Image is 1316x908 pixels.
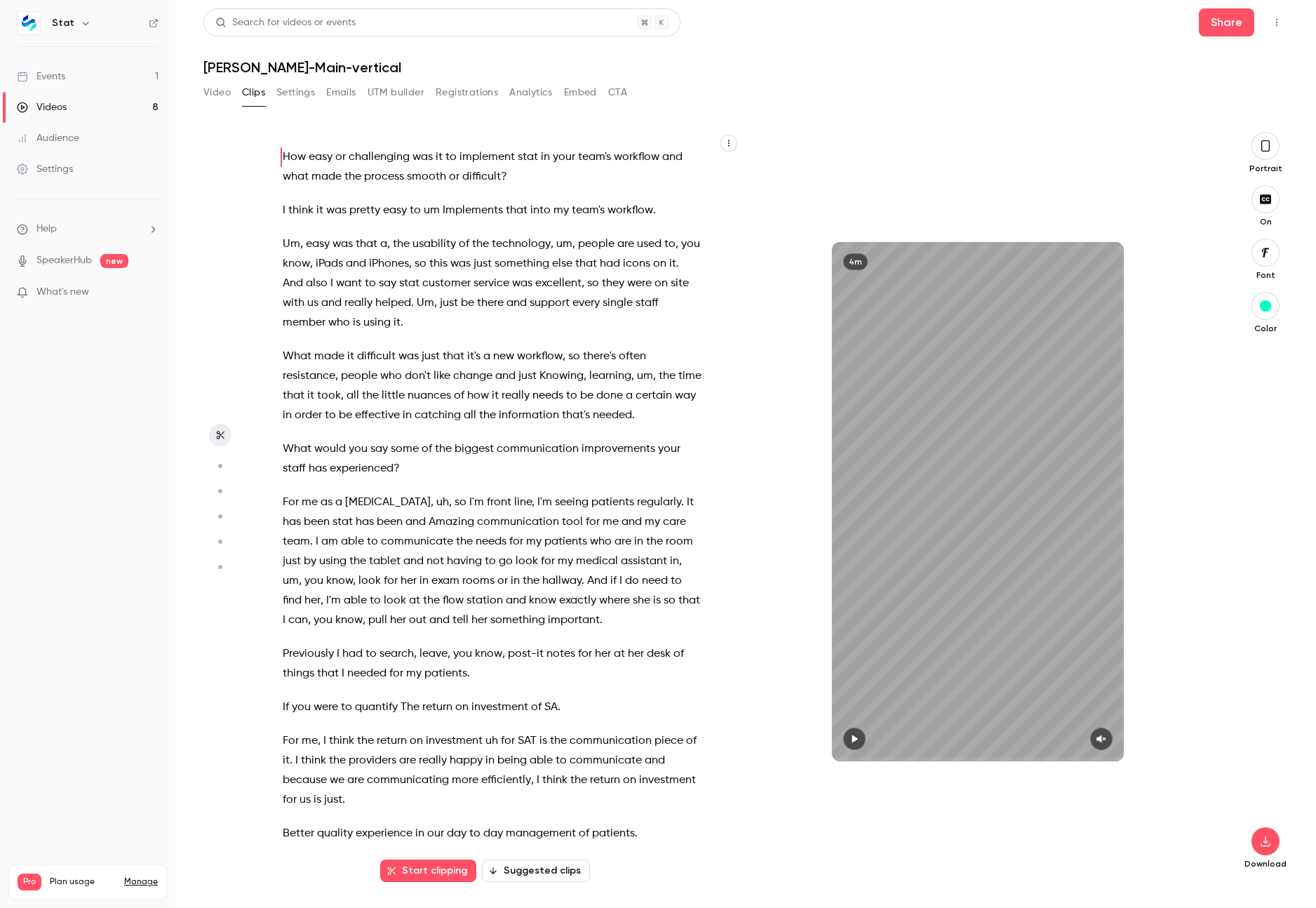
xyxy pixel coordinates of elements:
span: on [654,274,668,293]
span: site [671,274,689,293]
span: done [596,386,623,406]
span: pull [368,610,387,630]
span: search [380,644,414,664]
span: I [337,644,340,664]
span: stat [399,274,419,293]
span: , [676,234,678,254]
span: something [490,610,545,630]
span: desk [647,644,671,664]
span: post-it [508,644,544,664]
p: Color [1243,323,1288,334]
div: Videos [17,100,67,114]
button: Suggested clips [482,860,590,882]
span: the [362,386,379,406]
span: using [363,313,391,333]
span: Knowing [539,366,584,386]
span: every [572,293,600,313]
span: her [304,591,321,610]
span: of [454,386,464,406]
span: , [631,366,634,386]
span: communication [497,439,579,459]
a: Manage [124,876,158,888]
span: technology [492,234,551,254]
button: Registrations [436,81,498,104]
span: of [459,234,469,254]
span: or [335,147,346,167]
span: Previously [283,644,334,664]
span: something [495,254,549,274]
span: do [625,571,639,591]
span: was [326,201,347,220]
span: icons [623,254,650,274]
span: improvements [582,439,655,459]
span: , [341,386,344,406]
span: her [628,644,644,664]
span: team's [578,147,611,167]
span: um [637,366,653,386]
span: iPads [316,254,343,274]
span: the [472,234,489,254]
span: my [406,664,422,683]
span: new [100,254,128,268]
span: Um [283,234,300,254]
span: way [675,386,696,406]
span: and [429,610,450,630]
span: to [325,406,336,425]
span: process [364,167,404,187]
button: Share [1199,8,1254,36]
span: also [306,274,328,293]
span: would [314,439,346,459]
span: just [474,254,492,274]
span: , [502,644,505,664]
span: patients [424,664,467,683]
span: it [394,313,401,333]
span: . [676,254,679,274]
span: pretty [349,201,380,220]
span: excellent [535,274,582,293]
span: For me as a [MEDICAL_DATA], uh, so I'm front line, I'm seeing patients regularly. It has been sta... [283,493,697,591]
span: you [453,644,472,664]
span: , [551,234,553,254]
span: was [512,274,532,293]
p: Font [1243,269,1288,281]
span: that [575,254,597,274]
span: notes [546,644,575,664]
span: some [391,439,419,459]
span: it's [467,347,481,366]
span: information [499,406,559,425]
span: , [448,644,450,664]
span: so [415,254,427,274]
span: , [363,610,365,630]
span: it [669,254,676,274]
span: of [673,644,684,664]
span: Implements [443,201,503,220]
button: Clips [242,81,265,104]
span: experienced [330,459,394,479]
div: Events [17,69,65,84]
span: so [664,591,676,610]
button: Start clipping [380,860,476,882]
span: on [653,254,666,274]
h1: [PERSON_NAME]-Main-vertical [203,59,1288,76]
span: , [308,610,311,630]
span: important [548,610,600,630]
span: know [475,644,502,664]
span: needs [532,386,563,406]
span: that [356,234,377,254]
span: learning [589,366,631,386]
span: , [300,234,303,254]
span: , [310,254,313,274]
span: usability [412,234,456,254]
span: able [344,591,367,610]
span: you [314,610,333,630]
span: time [678,366,701,386]
span: , [321,591,323,610]
span: be [461,293,474,313]
span: and [321,293,342,313]
span: often [619,347,646,366]
span: . [401,313,403,333]
h6: Stat [52,16,74,30]
span: they [602,274,624,293]
span: I'm [326,591,341,610]
span: staff [283,459,306,479]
